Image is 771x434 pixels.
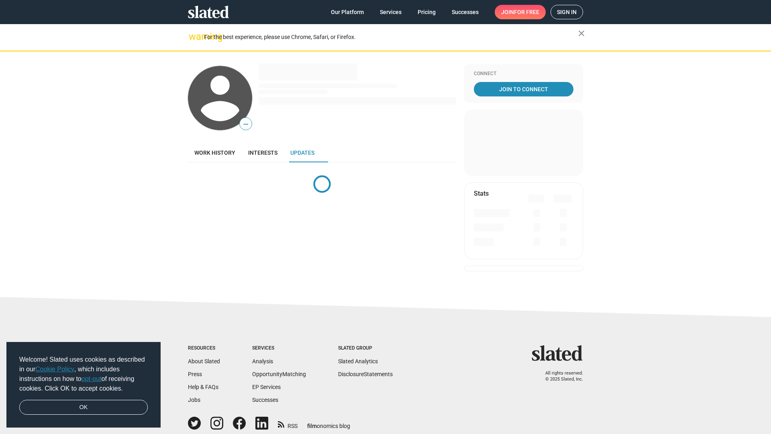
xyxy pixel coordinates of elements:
a: OpportunityMatching [252,371,306,377]
span: Welcome! Slated uses cookies as described in our , which includes instructions on how to of recei... [19,355,148,393]
span: for free [514,5,539,19]
a: Successes [252,397,278,403]
span: Interests [248,149,277,156]
a: Jobs [188,397,200,403]
a: RSS [278,418,298,430]
a: Updates [284,143,321,162]
span: Join [501,5,539,19]
span: film [307,423,317,429]
div: cookieconsent [6,342,161,428]
a: Slated Analytics [338,358,378,364]
a: Join To Connect [474,82,573,96]
a: opt-out [82,375,102,382]
span: Work history [194,149,235,156]
span: Successes [452,5,479,19]
div: Connect [474,71,573,77]
div: Services [252,345,306,352]
a: dismiss cookie message [19,400,148,415]
a: Sign in [551,5,583,19]
a: Help & FAQs [188,384,218,390]
a: Cookie Policy [35,366,74,373]
a: filmonomics blog [307,416,350,430]
span: Join To Connect [475,82,572,96]
a: Services [373,5,408,19]
div: Slated Group [338,345,393,352]
span: Sign in [557,5,577,19]
span: — [240,119,252,129]
a: Pricing [411,5,442,19]
span: Pricing [418,5,436,19]
a: Our Platform [324,5,370,19]
div: Resources [188,345,220,352]
span: Our Platform [331,5,364,19]
mat-card-title: Stats [474,189,489,198]
a: Analysis [252,358,273,364]
span: Services [380,5,402,19]
a: EP Services [252,384,281,390]
a: Interests [242,143,284,162]
a: Work history [188,143,242,162]
mat-icon: close [577,29,586,38]
a: DisclosureStatements [338,371,393,377]
a: Joinfor free [495,5,546,19]
mat-icon: warning [189,32,198,41]
a: Successes [445,5,485,19]
a: Press [188,371,202,377]
p: All rights reserved. © 2025 Slated, Inc. [537,371,583,382]
span: Updates [290,149,314,156]
div: For the best experience, please use Chrome, Safari, or Firefox. [204,32,578,43]
a: About Slated [188,358,220,364]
